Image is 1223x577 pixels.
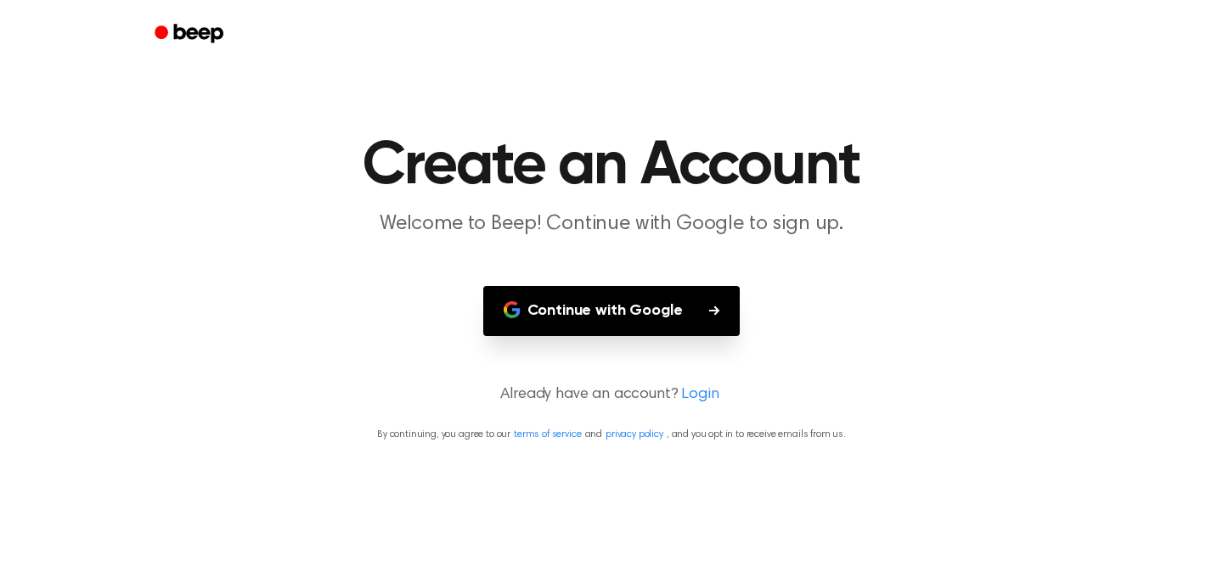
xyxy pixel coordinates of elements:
p: Welcome to Beep! Continue with Google to sign up. [285,210,938,238]
button: Continue with Google [483,286,741,336]
a: privacy policy [606,429,663,440]
a: Login [681,384,719,406]
a: Beep [143,18,239,51]
p: Already have an account? [20,384,1203,406]
h1: Create an Account [177,136,1046,197]
p: By continuing, you agree to our and , and you opt in to receive emails from us. [20,427,1203,442]
a: terms of service [514,429,581,440]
